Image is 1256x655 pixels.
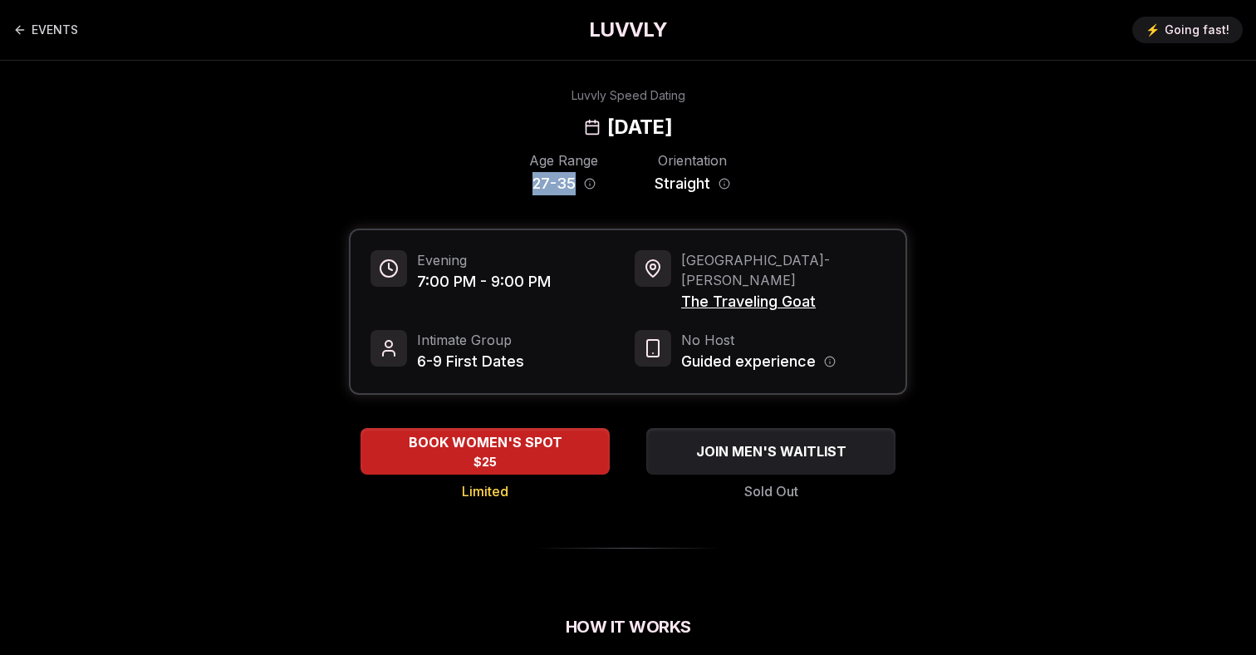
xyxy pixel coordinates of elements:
[744,481,798,501] span: Sold Out
[532,172,576,195] span: 27 - 35
[417,350,524,373] span: 6-9 First Dates
[607,114,672,140] h2: [DATE]
[693,441,850,461] span: JOIN MEN'S WAITLIST
[1165,22,1229,38] span: Going fast!
[655,172,710,195] span: Straight
[473,454,497,470] span: $25
[719,178,730,190] button: Orientation information
[681,350,816,373] span: Guided experience
[584,178,596,190] button: Age range information
[824,356,836,367] button: Host information
[13,22,78,38] a: Back to events
[361,428,610,475] button: BOOK WOMEN'S SPOT - Limited
[462,481,508,501] span: Limited
[417,250,551,270] span: Evening
[417,270,551,293] span: 7:00 PM - 9:00 PM
[349,615,907,638] h2: How It Works
[572,87,685,104] div: Luvvly Speed Dating
[646,428,895,475] button: JOIN MEN'S WAITLIST - Sold Out
[589,17,667,43] a: LUVVLY
[681,330,836,350] span: No Host
[526,150,601,170] div: Age Range
[1146,22,1160,38] span: ⚡️
[681,250,886,290] span: [GEOGRAPHIC_DATA] - [PERSON_NAME]
[655,150,730,170] div: Orientation
[417,330,524,350] span: Intimate Group
[405,432,566,452] span: BOOK WOMEN'S SPOT
[681,290,886,313] span: The Traveling Goat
